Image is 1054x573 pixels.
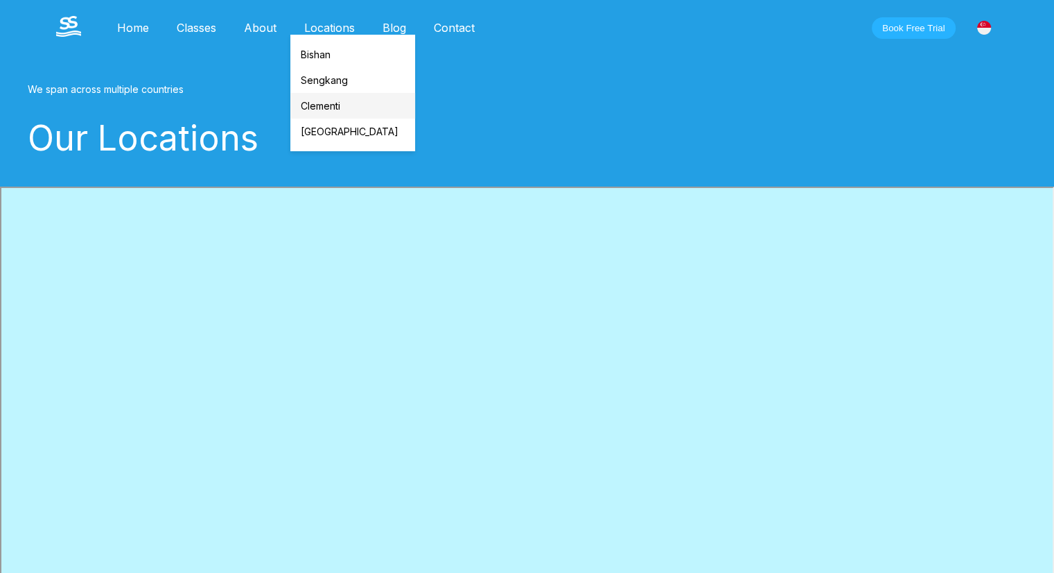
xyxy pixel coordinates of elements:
a: About [230,21,290,35]
div: We span across multiple countries [28,83,970,95]
img: The Swim Starter Logo [56,16,81,37]
button: Book Free Trial [872,17,955,39]
a: Classes [163,21,230,35]
div: [GEOGRAPHIC_DATA] [969,13,999,42]
a: Locations [290,21,369,35]
a: [GEOGRAPHIC_DATA] [290,119,415,144]
a: Sengkang [290,67,415,93]
a: Home [103,21,163,35]
a: Bishan [290,42,415,67]
div: Our Locations [28,117,970,159]
a: Clementi [290,93,415,119]
a: Blog [369,21,420,35]
img: Singapore [977,21,991,35]
a: Contact [420,21,489,35]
